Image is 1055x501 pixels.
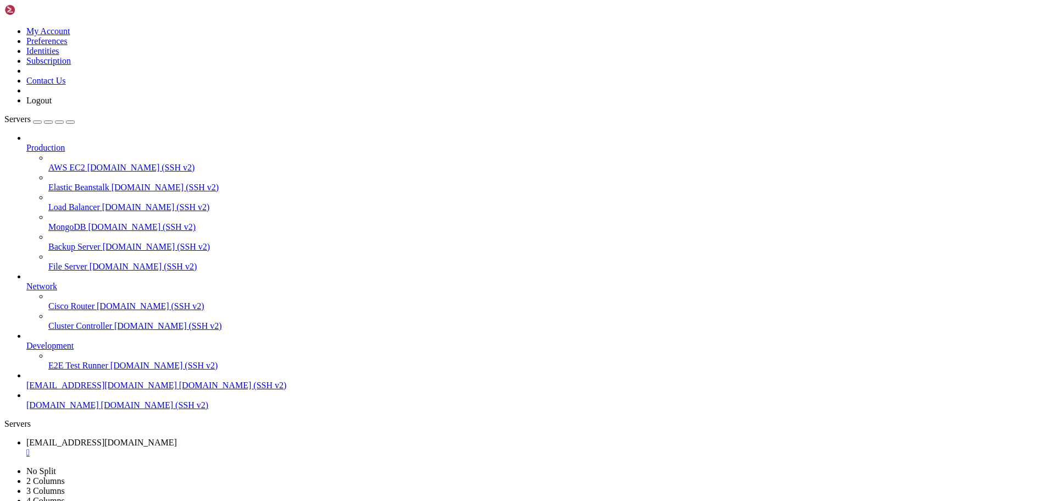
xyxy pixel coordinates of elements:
[26,390,1051,410] li: [DOMAIN_NAME] [DOMAIN_NAME] (SSH v2)
[26,133,1051,272] li: Production
[26,381,1051,390] a: [EMAIL_ADDRESS][DOMAIN_NAME] [DOMAIN_NAME] (SSH v2)
[26,400,1051,410] a: [DOMAIN_NAME] [DOMAIN_NAME] (SSH v2)
[26,282,57,291] span: Network
[48,202,1051,212] a: Load Balancer [DOMAIN_NAME] (SSH v2)
[48,262,87,271] span: File Server
[48,361,108,370] span: E2E Test Runner
[112,183,219,192] span: [DOMAIN_NAME] (SSH v2)
[26,331,1051,371] li: Development
[26,486,65,496] a: 3 Columns
[26,381,177,390] span: [EMAIL_ADDRESS][DOMAIN_NAME]
[26,476,65,486] a: 2 Columns
[114,321,222,331] span: [DOMAIN_NAME] (SSH v2)
[48,252,1051,272] li: File Server [DOMAIN_NAME] (SSH v2)
[48,262,1051,272] a: File Server [DOMAIN_NAME] (SSH v2)
[26,341,74,350] span: Development
[48,242,1051,252] a: Backup Server [DOMAIN_NAME] (SSH v2)
[26,143,1051,153] a: Production
[26,438,177,447] span: [EMAIL_ADDRESS][DOMAIN_NAME]
[48,192,1051,212] li: Load Balancer [DOMAIN_NAME] (SSH v2)
[48,301,1051,311] a: Cisco Router [DOMAIN_NAME] (SSH v2)
[26,46,59,56] a: Identities
[4,419,1051,429] div: Servers
[26,448,1051,458] a: 
[4,4,912,14] x-row: Connecting [DOMAIN_NAME]...
[26,56,71,65] a: Subscription
[90,262,197,271] span: [DOMAIN_NAME] (SSH v2)
[48,183,109,192] span: Elastic Beanstalk
[97,301,204,311] span: [DOMAIN_NAME] (SSH v2)
[48,351,1051,371] li: E2E Test Runner [DOMAIN_NAME] (SSH v2)
[26,438,1051,458] a: root@vps327923.ovh.net
[26,96,52,105] a: Logout
[48,222,1051,232] a: MongoDB [DOMAIN_NAME] (SSH v2)
[48,163,1051,173] a: AWS EC2 [DOMAIN_NAME] (SSH v2)
[102,202,210,212] span: [DOMAIN_NAME] (SSH v2)
[48,311,1051,331] li: Cluster Controller [DOMAIN_NAME] (SSH v2)
[48,183,1051,192] a: Elastic Beanstalk [DOMAIN_NAME] (SSH v2)
[26,371,1051,390] li: [EMAIL_ADDRESS][DOMAIN_NAME] [DOMAIN_NAME] (SSH v2)
[48,163,85,172] span: AWS EC2
[87,163,195,172] span: [DOMAIN_NAME] (SSH v2)
[110,361,218,370] span: [DOMAIN_NAME] (SSH v2)
[26,341,1051,351] a: Development
[48,153,1051,173] li: AWS EC2 [DOMAIN_NAME] (SSH v2)
[48,202,100,212] span: Load Balancer
[26,26,70,36] a: My Account
[48,232,1051,252] li: Backup Server [DOMAIN_NAME] (SSH v2)
[179,381,287,390] span: [DOMAIN_NAME] (SSH v2)
[48,173,1051,192] li: Elastic Beanstalk [DOMAIN_NAME] (SSH v2)
[26,466,56,476] a: No Split
[26,282,1051,291] a: Network
[48,212,1051,232] li: MongoDB [DOMAIN_NAME] (SSH v2)
[48,222,86,232] span: MongoDB
[26,272,1051,331] li: Network
[4,4,68,15] img: Shellngn
[103,242,210,251] span: [DOMAIN_NAME] (SSH v2)
[48,291,1051,311] li: Cisco Router [DOMAIN_NAME] (SSH v2)
[101,400,209,410] span: [DOMAIN_NAME] (SSH v2)
[48,301,95,311] span: Cisco Router
[26,400,99,410] span: [DOMAIN_NAME]
[48,321,1051,331] a: Cluster Controller [DOMAIN_NAME] (SSH v2)
[48,321,112,331] span: Cluster Controller
[48,361,1051,371] a: E2E Test Runner [DOMAIN_NAME] (SSH v2)
[26,76,66,85] a: Contact Us
[88,222,196,232] span: [DOMAIN_NAME] (SSH v2)
[48,242,101,251] span: Backup Server
[26,143,65,152] span: Production
[4,114,75,124] a: Servers
[26,36,68,46] a: Preferences
[4,114,31,124] span: Servers
[4,14,9,23] div: (0, 1)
